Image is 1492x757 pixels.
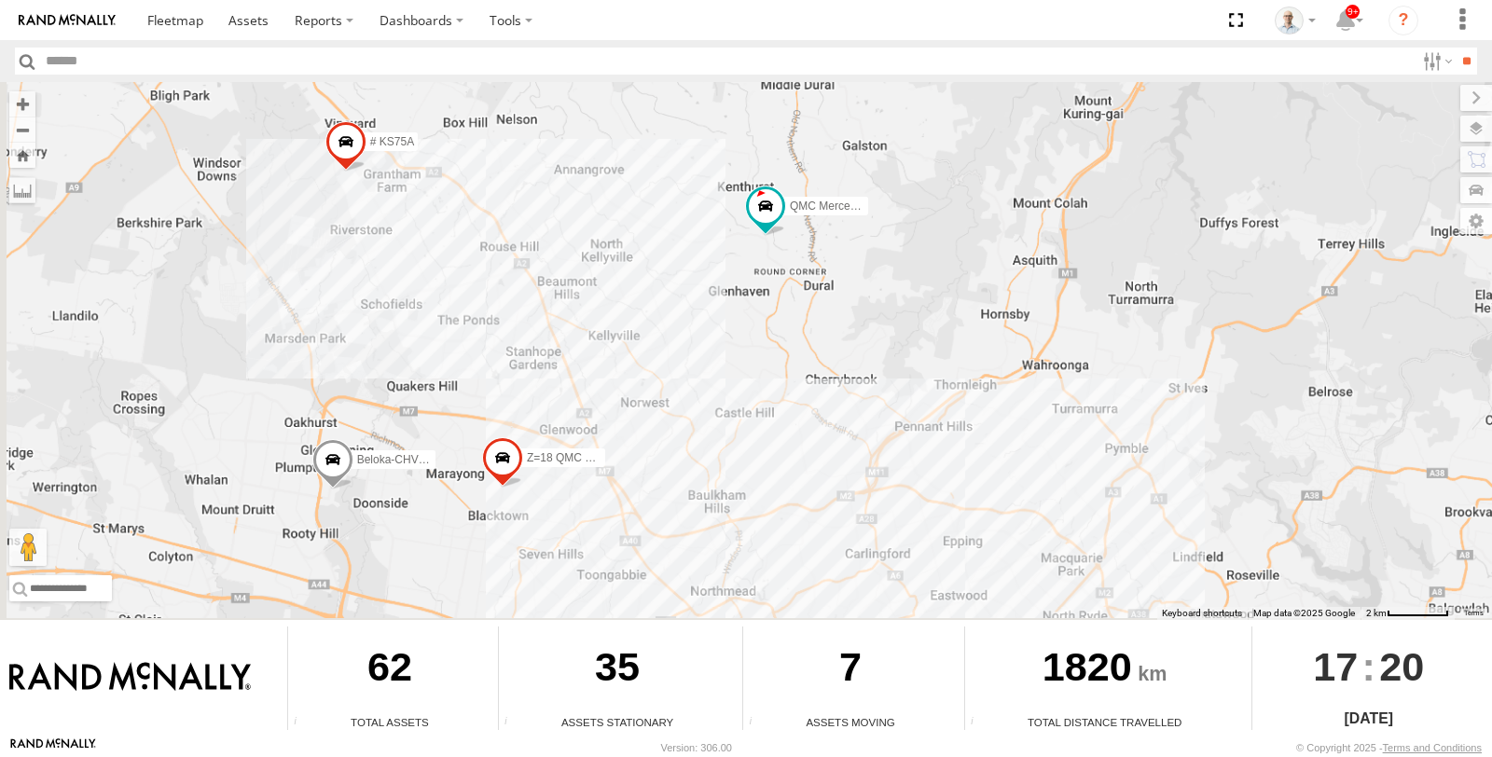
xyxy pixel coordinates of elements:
[1366,608,1387,618] span: 2 km
[1383,742,1482,753] a: Terms and Conditions
[965,716,993,730] div: Total distance travelled by all assets within specified date range and applied filters
[743,716,771,730] div: Total number of assets current in transit.
[288,626,491,714] div: 62
[1361,607,1455,620] button: Map Scale: 2 km per 63 pixels
[9,117,35,143] button: Zoom out
[499,714,736,730] div: Assets Stationary
[1296,742,1482,753] div: © Copyright 2025 -
[743,626,957,714] div: 7
[965,626,1245,714] div: 1820
[1460,208,1492,234] label: Map Settings
[743,714,957,730] div: Assets Moving
[1464,609,1484,616] a: Terms (opens in new tab)
[9,529,47,566] button: Drag Pegman onto the map to open Street View
[1253,608,1355,618] span: Map data ©2025 Google
[1416,48,1456,75] label: Search Filter Options
[9,662,251,694] img: Rand McNally
[9,177,35,203] label: Measure
[1162,607,1242,620] button: Keyboard shortcuts
[1388,6,1418,35] i: ?
[499,626,736,714] div: 35
[527,451,636,464] span: Z=18 QMC Written off
[1379,626,1424,707] span: 20
[661,742,732,753] div: Version: 306.00
[499,716,527,730] div: Total number of assets current stationary.
[965,714,1245,730] div: Total Distance Travelled
[288,714,491,730] div: Total Assets
[9,143,35,168] button: Zoom Home
[357,452,439,465] span: Beloka-CHV61N
[10,738,96,757] a: Visit our Website
[370,135,414,148] span: # KS75A
[9,91,35,117] button: Zoom in
[1252,708,1485,730] div: [DATE]
[288,716,316,730] div: Total number of Enabled Assets
[790,199,868,212] span: QMC Mercedes
[1252,626,1485,707] div: :
[19,14,116,27] img: rand-logo.svg
[1268,7,1322,34] div: Kurt Byers
[1313,626,1358,707] span: 17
